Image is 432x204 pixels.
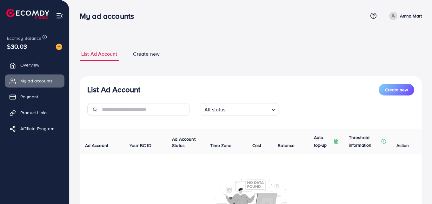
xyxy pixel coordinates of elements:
[210,142,231,149] span: Time Zone
[130,142,151,149] span: Your BC ID
[85,142,109,149] span: Ad Account
[400,12,422,20] p: Amna Mart
[20,125,54,132] span: Affiliate Program
[81,50,117,58] span: List Ad Account
[80,11,139,21] h3: My ad accounts
[252,142,262,149] span: Cost
[203,105,227,114] span: All status
[396,142,409,149] span: Action
[56,12,63,19] img: menu
[200,103,279,116] div: Search for option
[20,109,48,116] span: Product Links
[5,106,64,119] a: Product Links
[5,122,64,135] a: Affiliate Program
[20,78,53,84] span: My ad accounts
[379,84,414,95] button: Create new
[228,104,269,114] input: Search for option
[385,87,408,93] span: Create new
[6,9,49,19] img: logo
[387,12,422,20] a: Amna Mart
[172,136,196,149] span: Ad Account Status
[20,62,39,68] span: Overview
[405,175,427,199] iframe: Chat
[56,44,62,50] img: image
[349,134,380,149] p: Threshold information
[87,85,140,94] h3: List Ad Account
[5,90,64,103] a: Payment
[278,142,295,149] span: Balance
[5,59,64,71] a: Overview
[314,134,332,149] p: Auto top-up
[20,94,38,100] span: Payment
[7,42,27,51] span: $30.03
[7,35,41,41] span: Ecomdy Balance
[5,74,64,87] a: My ad accounts
[133,50,160,58] span: Create new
